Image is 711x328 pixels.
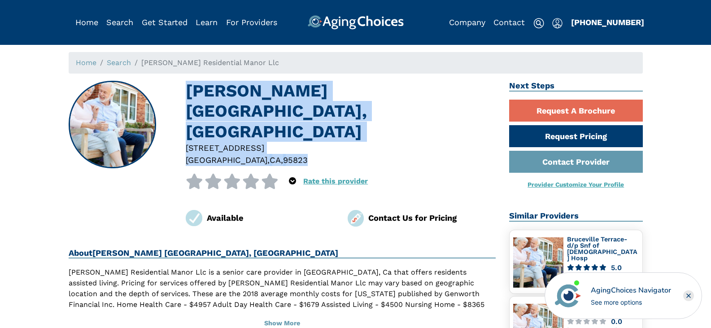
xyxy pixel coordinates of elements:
img: user-icon.svg [552,18,563,29]
span: [GEOGRAPHIC_DATA] [186,155,267,165]
div: Contact Us for Pricing [368,212,496,224]
span: , [281,155,283,165]
a: Request A Brochure [509,100,643,122]
img: AgingChoices [307,15,403,30]
a: Bruceville Terrace-d/p Snf of [DEMOGRAPHIC_DATA] Hosp [567,236,637,261]
a: Search [106,17,133,27]
div: 5.0 [611,264,622,271]
div: 95823 [283,154,308,166]
img: avatar [553,280,583,311]
p: [PERSON_NAME] Residential Manor Llc is a senior care provider in [GEOGRAPHIC_DATA], Ca that offer... [69,267,496,321]
nav: breadcrumb [69,52,643,74]
h1: [PERSON_NAME] [GEOGRAPHIC_DATA], [GEOGRAPHIC_DATA] [186,81,496,142]
a: Contact [493,17,525,27]
a: [PHONE_NUMBER] [571,17,644,27]
a: Request Pricing [509,125,643,147]
span: , [267,155,270,165]
a: Search [107,58,131,67]
div: See more options [591,297,671,307]
img: Wolfe-rivera Residential Manor Llc, Sacramento CA [69,82,155,168]
div: Popover trigger [106,15,133,30]
a: Provider Customize Your Profile [528,181,624,188]
a: 0.0 [567,318,639,325]
a: Contact Provider [509,151,643,173]
h2: Similar Providers [509,211,643,222]
div: Close [683,290,694,301]
div: Popover trigger [552,15,563,30]
span: CA [270,155,281,165]
a: Get Started [142,17,188,27]
h2: Next Steps [509,81,643,92]
a: Home [75,17,98,27]
span: [PERSON_NAME] Residential Manor Llc [141,58,279,67]
div: Available [207,212,334,224]
div: 0.0 [611,318,622,325]
div: AgingChoices Navigator [591,285,671,296]
a: Rate this provider [303,177,368,185]
a: Company [449,17,485,27]
h2: About [PERSON_NAME] [GEOGRAPHIC_DATA], [GEOGRAPHIC_DATA] [69,248,496,259]
div: Popover trigger [289,174,296,189]
a: Home [76,58,96,67]
img: search-icon.svg [533,18,544,29]
a: For Providers [226,17,277,27]
a: 5.0 [567,264,639,271]
div: [STREET_ADDRESS] [186,142,496,154]
a: Learn [196,17,218,27]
